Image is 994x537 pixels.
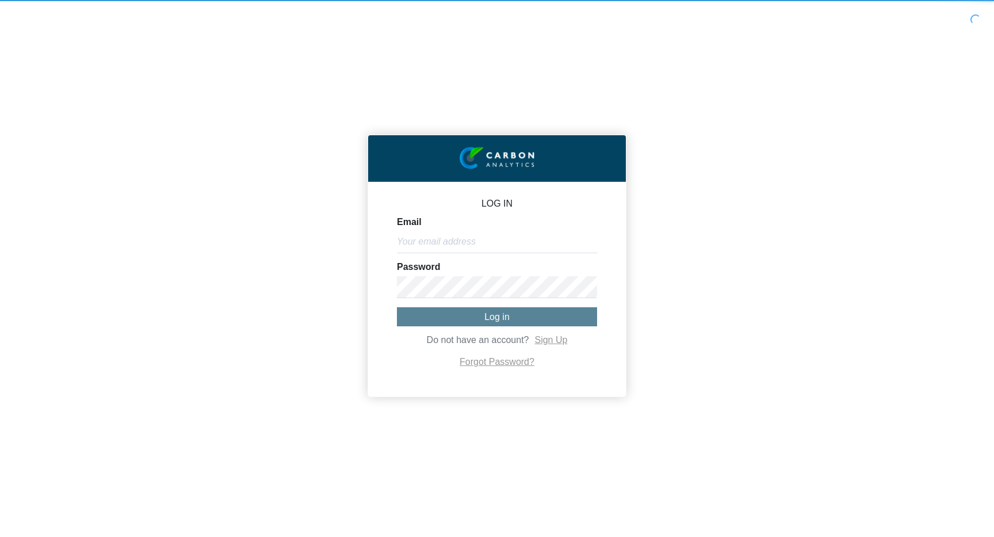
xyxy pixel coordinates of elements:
[484,311,510,321] span: Log in
[397,307,597,326] button: Log in
[534,335,567,345] a: Sign Up
[397,199,597,208] p: LOG IN
[397,217,422,226] label: Email
[397,262,441,271] label: Password
[427,335,529,345] span: Do not have an account?
[460,357,534,367] a: Forgot Password?
[460,146,535,169] img: insight-logo-2.png
[397,231,597,253] input: Your email address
